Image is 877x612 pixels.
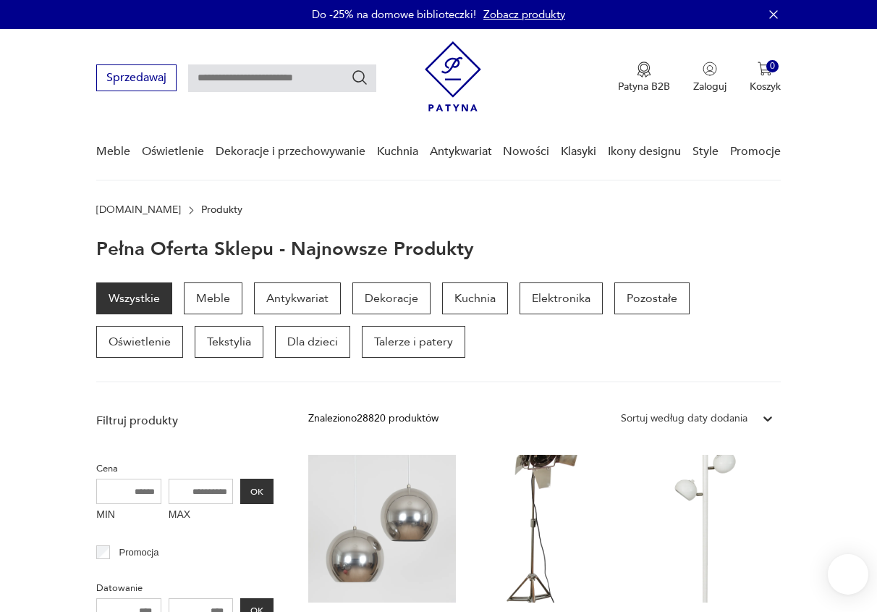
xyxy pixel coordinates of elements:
a: Dekoracje [352,282,431,314]
a: Ikona medaluPatyna B2B [618,62,670,93]
button: Szukaj [351,69,368,86]
div: 0 [766,60,779,72]
a: Elektronika [520,282,603,314]
img: Patyna - sklep z meblami i dekoracjami vintage [425,41,481,112]
button: OK [240,479,274,504]
img: Ikonka użytkownika [703,62,717,76]
a: Oświetlenie [96,326,183,358]
a: Sprzedawaj [96,74,177,84]
label: MIN [96,504,161,527]
p: Promocja [119,545,159,561]
img: Ikona koszyka [758,62,772,76]
a: Zobacz produkty [483,7,565,22]
a: Antykwariat [430,124,492,180]
p: Do -25% na domowe biblioteczki! [312,7,476,22]
button: Zaloguj [693,62,726,93]
a: Talerze i patery [362,326,465,358]
a: Meble [184,282,242,314]
a: Meble [96,124,130,180]
a: Klasyki [561,124,596,180]
button: 0Koszyk [750,62,781,93]
a: Promocje [730,124,781,180]
label: MAX [169,504,234,527]
a: Dla dzieci [275,326,350,358]
a: Kuchnia [377,124,418,180]
div: Sortuj według daty dodania [621,411,747,427]
p: Produkty [201,204,242,216]
img: Ikona medalu [637,62,651,77]
a: Tekstylia [195,326,263,358]
button: Patyna B2B [618,62,670,93]
button: Sprzedawaj [96,64,177,91]
a: Oświetlenie [142,124,204,180]
a: Ikony designu [608,124,681,180]
iframe: Smartsupp widget button [828,554,868,595]
p: Zaloguj [693,80,726,93]
h1: Pełna oferta sklepu - najnowsze produkty [96,239,474,259]
a: [DOMAIN_NAME] [96,204,181,216]
p: Datowanie [96,580,274,596]
a: Antykwariat [254,282,341,314]
a: Pozostałe [614,282,690,314]
p: Koszyk [750,80,781,93]
a: Style [692,124,719,180]
a: Nowości [503,124,549,180]
p: Cena [96,461,274,477]
p: Patyna B2B [618,80,670,93]
a: Dekoracje i przechowywanie [216,124,365,180]
a: Kuchnia [442,282,508,314]
p: Filtruj produkty [96,413,274,429]
div: Znaleziono 28820 produktów [308,411,438,427]
a: Wszystkie [96,282,172,314]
